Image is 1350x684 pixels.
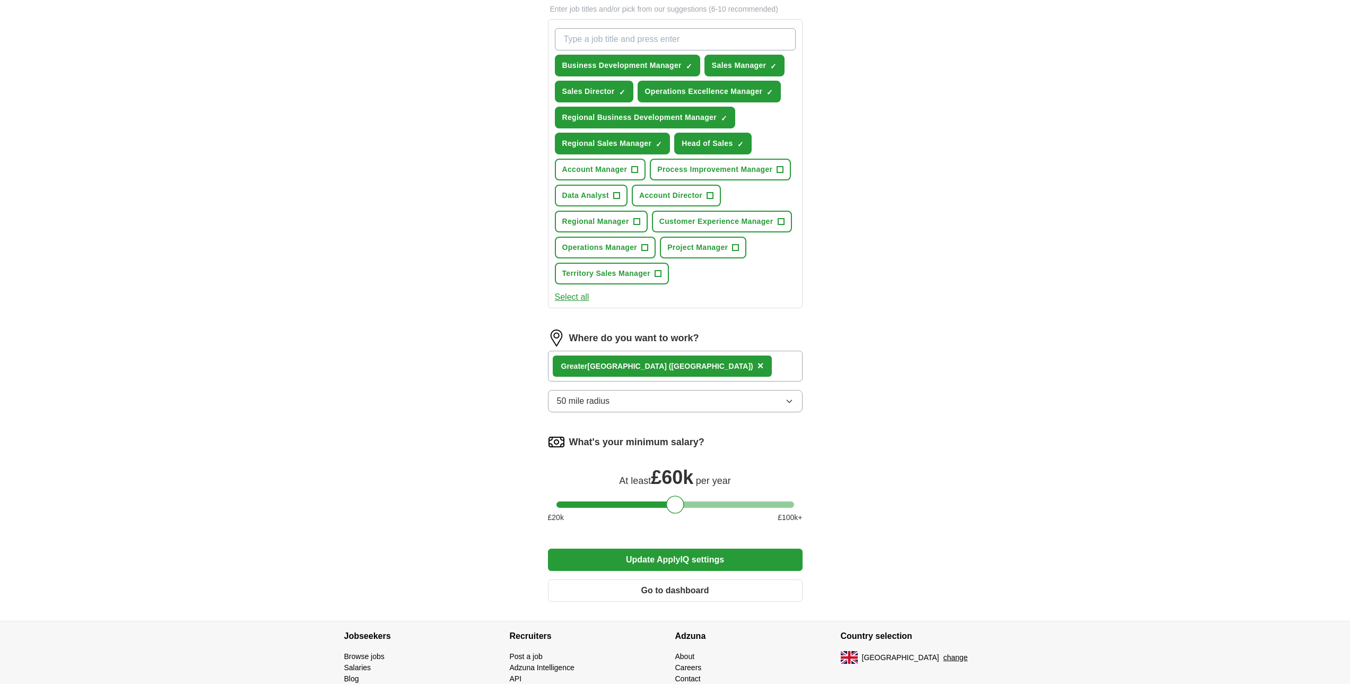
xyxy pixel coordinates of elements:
[510,652,543,661] a: Post a job
[548,549,803,571] button: Update ApplyIQ settings
[841,621,1006,651] h4: Country selection
[510,663,574,672] a: Adzuna Intelligence
[548,4,803,15] p: Enter job titles and/or pick from our suggestions (6-10 recommended)
[674,133,751,154] button: Head of Sales✓
[562,268,651,279] span: Territory Sales Manager
[510,674,522,683] a: API
[619,475,651,486] span: At least
[656,140,662,149] span: ✓
[569,331,699,345] label: Where do you want to work?
[569,435,704,449] label: What's your minimum salary?
[561,361,753,372] div: Greater
[562,242,638,253] span: Operations Manager
[562,190,609,201] span: Data Analyst
[757,358,764,374] button: ×
[548,579,803,602] button: Go to dashboard
[712,60,767,71] span: Sales Manager
[675,663,702,672] a: Careers
[344,674,359,683] a: Blog
[548,330,565,347] img: location.png
[682,138,733,149] span: Head of Sales
[555,55,700,76] button: Business Development Manager✓
[657,164,772,175] span: Process Improvement Manager
[562,164,628,175] span: Account Manager
[562,138,652,149] span: Regional Sales Manager
[555,28,796,50] input: Type a job title and press enter
[675,652,695,661] a: About
[548,434,565,451] img: salary.png
[619,88,625,97] span: ✓
[943,652,968,663] button: change
[645,86,763,97] span: Operations Excellence Manager
[562,86,615,97] span: Sales Director
[686,62,692,71] span: ✓
[704,55,785,76] button: Sales Manager✓
[651,466,693,488] span: £ 60k
[562,60,682,71] span: Business Development Manager
[650,159,791,180] button: Process Improvement Manager
[770,62,777,71] span: ✓
[660,237,746,258] button: Project Manager
[757,360,764,371] span: ×
[778,512,802,523] span: £ 100 k+
[557,395,610,408] span: 50 mile radius
[652,211,792,232] button: Customer Experience Manager
[344,663,371,672] a: Salaries
[841,651,858,664] img: UK flag
[675,674,701,683] a: Contact
[555,159,646,180] button: Account Manager
[737,140,744,149] span: ✓
[862,652,939,663] span: [GEOGRAPHIC_DATA]
[767,88,773,97] span: ✓
[555,81,633,102] button: Sales Director✓
[638,81,781,102] button: Operations Excellence Manager✓
[669,362,753,370] span: ([GEOGRAPHIC_DATA])
[562,216,629,227] span: Regional Manager
[659,216,773,227] span: Customer Experience Manager
[555,185,628,206] button: Data Analyst
[587,362,667,370] strong: [GEOGRAPHIC_DATA]
[344,652,385,661] a: Browse jobs
[639,190,702,201] span: Account Director
[555,133,670,154] button: Regional Sales Manager✓
[632,185,721,206] button: Account Director
[555,291,589,304] button: Select all
[562,112,717,123] span: Regional Business Development Manager
[555,107,735,128] button: Regional Business Development Manager✓
[548,390,803,412] button: 50 mile radius
[555,237,656,258] button: Operations Manager
[555,263,669,284] button: Territory Sales Manager
[555,211,648,232] button: Regional Manager
[696,475,731,486] span: per year
[548,512,564,523] span: £ 20 k
[667,242,728,253] span: Project Manager
[721,114,727,123] span: ✓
